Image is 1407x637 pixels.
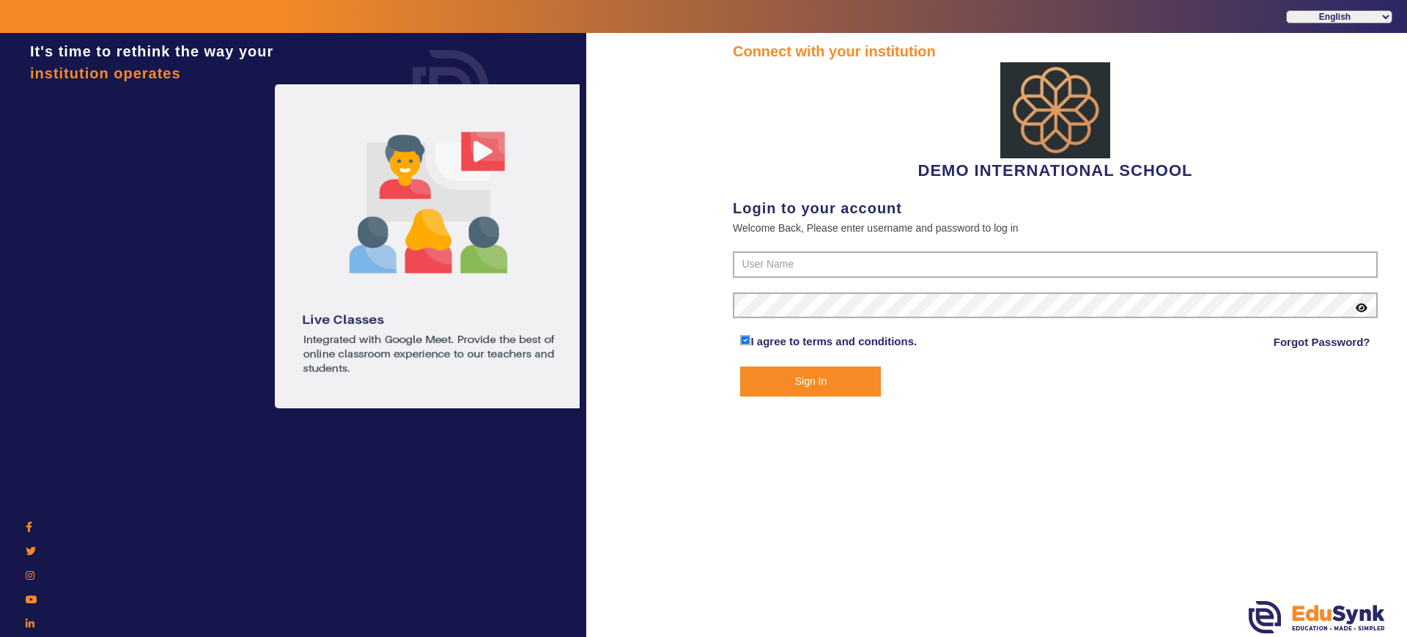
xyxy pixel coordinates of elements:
[30,65,181,81] span: institution operates
[733,62,1378,183] div: DEMO INTERNATIONAL SCHOOL
[396,33,506,143] img: login.png
[740,367,881,397] button: Sign In
[733,219,1378,237] div: Welcome Back, Please enter username and password to log in
[30,43,273,59] span: It's time to rethink the way your
[275,84,583,408] img: login1.png
[1000,62,1110,158] img: abdd4561-dfa5-4bc5-9f22-bd710a8d2831
[733,197,1378,219] div: Login to your account
[750,335,917,347] a: I agree to terms and conditions.
[1249,601,1385,633] img: edusynk.png
[733,40,1378,62] div: Connect with your institution
[733,251,1378,278] input: User Name
[1274,334,1370,351] a: Forgot Password?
